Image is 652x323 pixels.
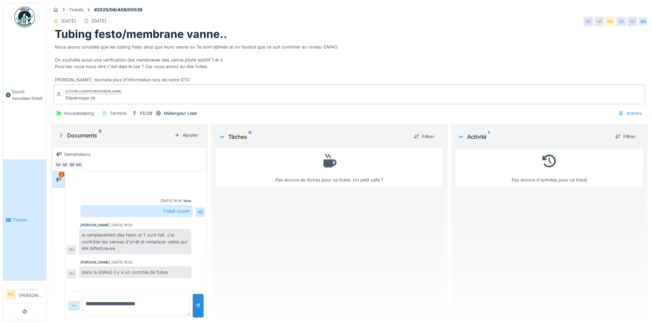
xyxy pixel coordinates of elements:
div: NZ [595,17,604,26]
div: Ajouter [172,131,201,140]
li: [PERSON_NAME] [19,287,43,301]
div: FD.09 [140,110,152,117]
div: NZ [54,160,63,170]
div: Tickets [69,6,84,13]
h1: Tubing festo/membrane vanne.. [55,28,227,41]
div: Terminé [110,110,126,117]
div: [DATE] [92,18,106,24]
div: SD [616,17,626,26]
div: Demandeur [19,287,43,292]
div: dans la GMAO il y a un contrôle de fuites [79,266,191,278]
div: NZ [195,207,205,217]
div: le remplacement des festo et T sont fait. J'ai contrôler les vannes d'arrêt et remplacer celles q... [79,229,191,254]
div: Demandeurs [64,151,91,158]
div: [DATE] 16:52 [111,260,132,265]
div: RH [638,17,648,26]
div: Mélangeur Lleal [164,110,197,117]
div: [DATE] 16:50 [111,223,132,228]
div: Ticket ouvert [80,205,193,217]
span: Tickets [13,217,43,223]
div: Actions [615,108,645,118]
div: ND [605,17,615,26]
div: Activité [458,133,610,141]
div: ND [61,160,70,170]
div: Pas encore d'activités pour ce ticket [459,151,639,183]
img: Badge_color-CXgf-gQk.svg [14,7,35,27]
div: Dépannage ok [65,95,122,101]
div: SD [627,17,637,26]
span: Ouvrir nouveau ticket [12,89,43,102]
div: MK [74,160,84,170]
div: Documents [57,131,172,139]
div: Filtrer [411,132,437,141]
div: Vous [183,198,191,203]
div: [PERSON_NAME] [80,260,110,265]
div: RH [67,269,76,278]
li: NZ [6,289,16,299]
a: Ouvrir nouveau ticket [3,31,46,159]
div: Tâches [219,133,408,141]
div: [PERSON_NAME] [80,223,110,228]
a: NZ Demandeur[PERSON_NAME] [6,287,43,303]
strong: #2025/08/408/00539 [91,6,145,13]
sup: 0 [99,131,102,139]
sup: 1 [488,133,489,141]
div: RH [67,245,76,254]
div: [DATE] 19:06 [161,198,182,203]
div: Nous avons constaté que les tubing festo ainsi que leurs vanne ou Te sont abîmés et on faudrai qu... [55,41,644,83]
div: [DATE] [61,18,76,24]
div: Pas encore de tâches pour ce ticket. Un petit café ? [220,151,438,183]
a: Tickets [3,159,46,281]
div: 2 [59,172,64,177]
div: Filtrer [612,132,638,141]
sup: 0 [248,133,252,141]
div: Clôturé le [DATE] par [PERSON_NAME] [65,89,122,94]
div: BB [67,160,77,170]
div: Housekeeping [64,110,94,117]
div: NZ [584,17,593,26]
